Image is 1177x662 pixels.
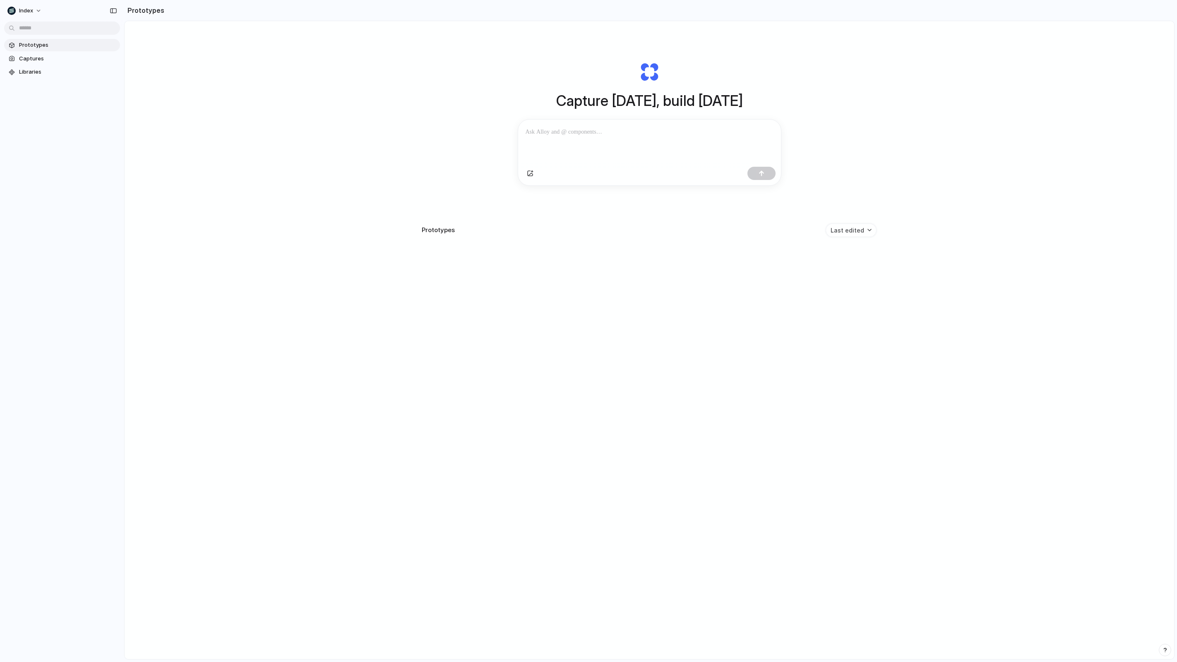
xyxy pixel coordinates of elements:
h2: Prototypes [124,5,164,15]
span: Prototypes [19,41,117,49]
span: Libraries [19,68,117,76]
a: Libraries [4,66,120,78]
span: Captures [19,55,117,63]
button: Last edited [825,223,877,237]
a: Prototypes [4,39,120,51]
a: Captures [4,53,120,65]
h1: Capture [DATE], build [DATE] [556,90,743,112]
span: Index [19,7,33,15]
button: Index [4,4,46,17]
h3: Prototypes [422,225,455,235]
